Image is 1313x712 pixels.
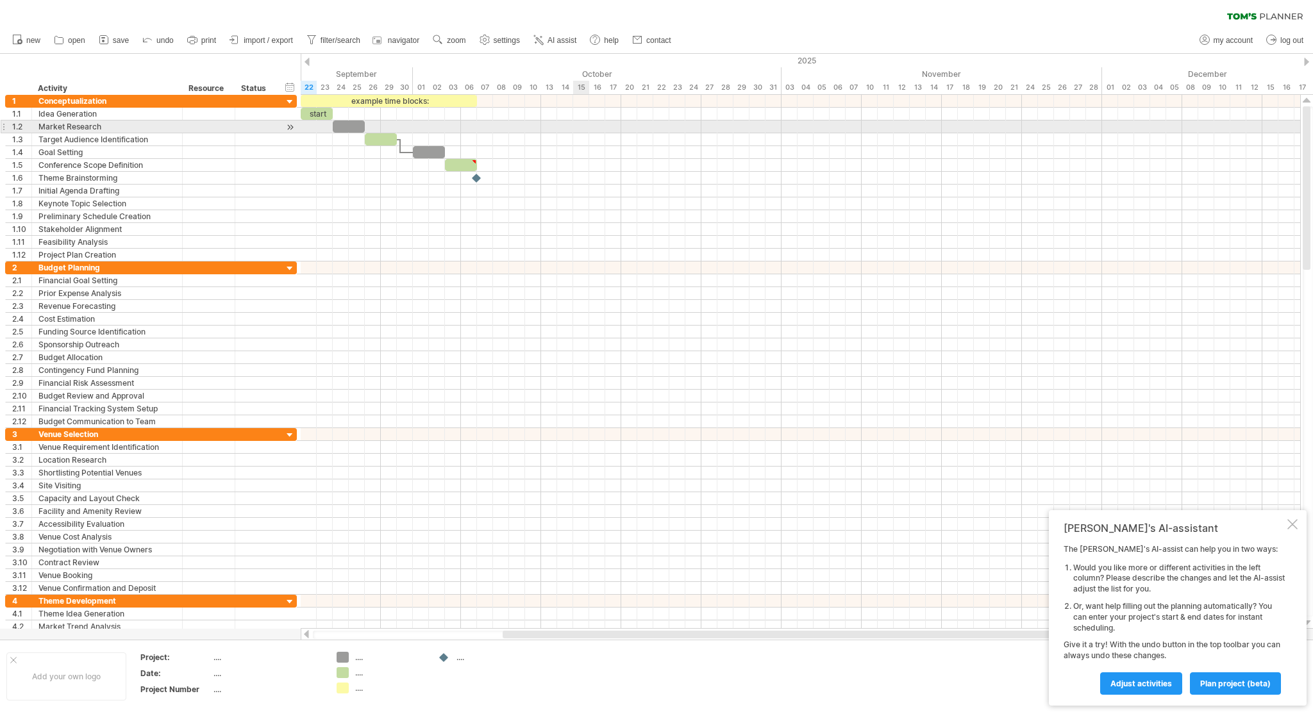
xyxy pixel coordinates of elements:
[12,95,31,107] div: 1
[12,223,31,235] div: 1.10
[798,81,814,94] div: Tuesday, 4 November 2025
[38,197,176,210] div: Keynote Topic Selection
[12,377,31,389] div: 2.9
[12,159,31,171] div: 1.5
[12,467,31,479] div: 3.3
[1200,679,1271,688] span: plan project (beta)
[12,441,31,453] div: 3.1
[1166,81,1182,94] div: Friday, 5 December 2025
[113,36,129,45] span: save
[493,81,509,94] div: Wednesday, 8 October 2025
[38,454,176,466] div: Location Research
[38,326,176,338] div: Funding Source Identification
[38,172,176,184] div: Theme Brainstorming
[38,210,176,222] div: Preliminary Schedule Creation
[12,197,31,210] div: 1.8
[1230,81,1246,94] div: Thursday, 11 December 2025
[397,81,413,94] div: Tuesday, 30 September 2025
[541,81,557,94] div: Monday, 13 October 2025
[12,364,31,376] div: 2.8
[1006,81,1022,94] div: Friday, 21 November 2025
[430,32,469,49] a: zoom
[476,32,524,49] a: settings
[38,249,176,261] div: Project Plan Creation
[1054,81,1070,94] div: Wednesday, 26 November 2025
[926,81,942,94] div: Friday, 14 November 2025
[1118,81,1134,94] div: Tuesday, 2 December 2025
[38,146,176,158] div: Goal Setting
[1294,81,1310,94] div: Wednesday, 17 December 2025
[974,81,990,94] div: Wednesday, 19 November 2025
[26,36,40,45] span: new
[942,81,958,94] div: Monday, 17 November 2025
[140,684,211,695] div: Project Number
[12,313,31,325] div: 2.4
[1073,601,1285,633] li: Or, want help filling out the planning automatically? You can enter your project's start & end da...
[38,120,176,133] div: Market Research
[1214,36,1253,45] span: my account
[38,582,176,594] div: Venue Confirmation and Deposit
[749,81,765,94] div: Thursday, 30 October 2025
[12,518,31,530] div: 3.7
[557,81,573,94] div: Tuesday, 14 October 2025
[814,81,830,94] div: Wednesday, 5 November 2025
[38,377,176,389] div: Financial Risk Assessment
[12,479,31,492] div: 3.4
[12,582,31,594] div: 3.12
[782,81,798,94] div: Monday, 3 November 2025
[1280,36,1303,45] span: log out
[12,608,31,620] div: 4.1
[1262,81,1278,94] div: Monday, 15 December 2025
[38,223,176,235] div: Stakeholder Alignment
[646,36,671,45] span: contact
[621,81,637,94] div: Monday, 20 October 2025
[388,36,419,45] span: navigator
[51,32,89,49] a: open
[12,620,31,633] div: 4.2
[38,261,176,274] div: Budget Planning
[12,185,31,197] div: 1.7
[38,415,176,427] div: Budget Communication to Team
[68,36,85,45] span: open
[494,36,520,45] span: settings
[685,81,701,94] div: Friday, 24 October 2025
[12,133,31,145] div: 1.3
[1278,81,1294,94] div: Tuesday, 16 December 2025
[1110,679,1172,688] span: Adjust activities
[1070,81,1086,94] div: Thursday, 27 November 2025
[509,81,525,94] div: Thursday, 9 October 2025
[447,36,465,45] span: zoom
[413,81,429,94] div: Wednesday, 1 October 2025
[38,338,176,351] div: Sponsorship Outreach
[1134,81,1150,94] div: Wednesday, 3 December 2025
[244,36,293,45] span: import / export
[38,82,175,95] div: Activity
[12,569,31,581] div: 3.11
[1064,544,1285,694] div: The [PERSON_NAME]'s AI-assist can help you in two ways: Give it a try! With the undo button in th...
[573,81,589,94] div: Wednesday, 15 October 2025
[317,81,333,94] div: Tuesday, 23 September 2025
[604,36,619,45] span: help
[12,249,31,261] div: 1.12
[1196,32,1257,49] a: my account
[241,82,269,95] div: Status
[1150,81,1166,94] div: Thursday, 4 December 2025
[1100,672,1182,695] a: Adjust activities
[184,32,220,49] a: print
[12,492,31,504] div: 3.5
[38,620,176,633] div: Market Trend Analysis
[1182,81,1198,94] div: Monday, 8 December 2025
[12,338,31,351] div: 2.6
[701,81,717,94] div: Monday, 27 October 2025
[587,32,623,49] a: help
[213,684,321,695] div: ....
[6,652,126,700] div: Add your own logo
[605,81,621,94] div: Friday, 17 October 2025
[548,36,576,45] span: AI assist
[12,300,31,312] div: 2.3
[1073,563,1285,595] li: Would you like more or different activities in the left column? Please describe the changes and l...
[445,81,461,94] div: Friday, 3 October 2025
[429,81,445,94] div: Thursday, 2 October 2025
[12,351,31,363] div: 2.7
[1214,81,1230,94] div: Wednesday, 10 December 2025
